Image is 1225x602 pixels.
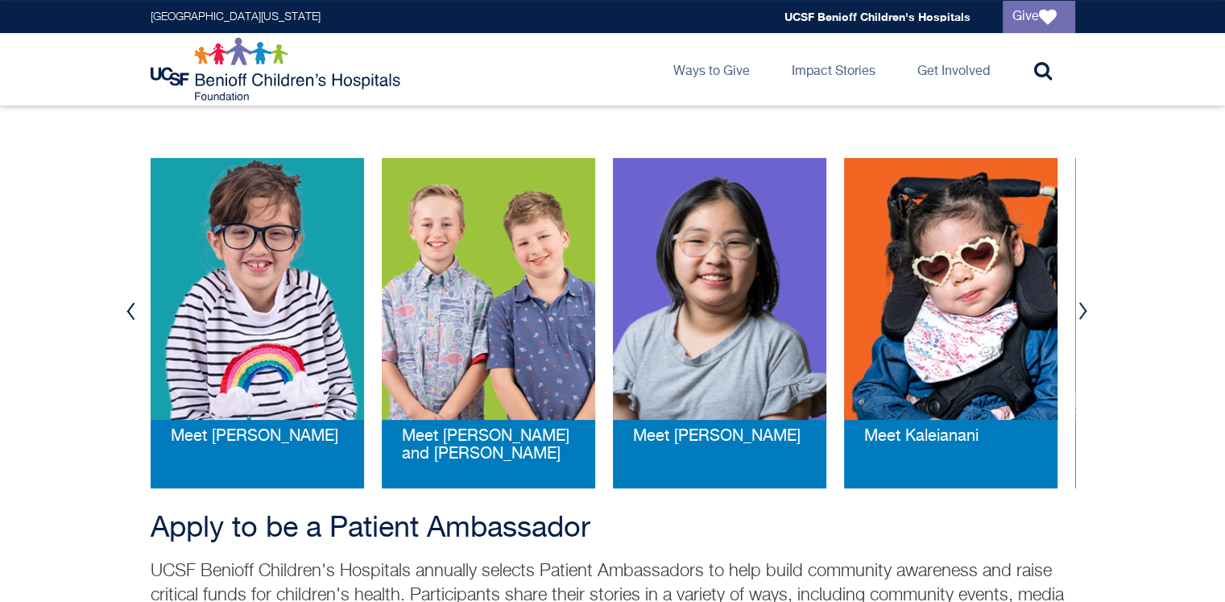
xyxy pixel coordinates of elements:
[660,33,763,106] a: Ways to Give
[779,33,888,106] a: Impact Stories
[402,428,569,463] span: Meet [PERSON_NAME] and [PERSON_NAME]
[1071,287,1095,335] button: Next
[1003,1,1075,33] a: Give
[613,158,826,420] img: ashley-web_0.png
[633,428,801,446] a: Meet [PERSON_NAME]
[151,11,321,23] a: [GEOGRAPHIC_DATA][US_STATE]
[119,287,143,335] button: Previous
[151,37,404,102] img: Logo for UCSF Benioff Children's Hospitals Foundation
[171,428,338,446] a: Meet [PERSON_NAME]
[382,158,595,420] img: teddy-web.png
[904,33,1003,106] a: Get Involved
[844,158,1057,420] img: kaleiani-web.png
[151,513,1075,545] h2: Apply to be a Patient Ambassador
[151,158,364,420] img: penny-web.png
[402,428,575,463] a: Meet [PERSON_NAME] and [PERSON_NAME]
[784,10,970,23] a: UCSF Benioff Children's Hospitals
[864,428,979,446] a: Meet Kaleianani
